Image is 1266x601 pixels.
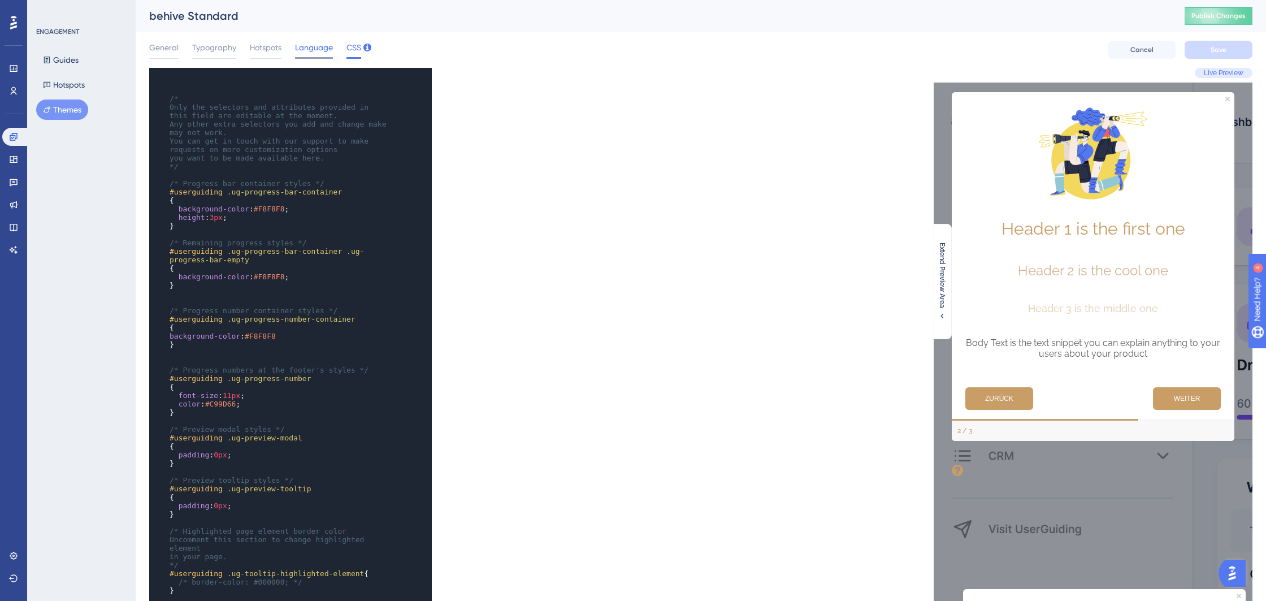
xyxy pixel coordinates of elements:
[170,408,174,417] span: }
[209,213,222,222] span: 3px
[170,154,324,162] span: you want to be made available here.
[38,516,303,530] p: This is a
[170,476,293,485] span: /* Preview tooltip styles */
[170,332,276,340] span: :
[170,400,240,408] span: : ;
[170,247,364,264] span: .ug-progress-bar-empty
[170,239,307,247] span: /* Remaining progress styles */
[170,391,245,400] span: : ;
[27,136,292,156] h1: Header 1 is the first one
[245,332,276,340] span: #F8F8F8
[214,501,227,510] span: 0px
[227,188,342,196] span: .ug-progress-bar-container
[170,315,223,323] span: #userguiding
[933,243,951,321] button: Extend Preview Area
[938,243,947,308] span: Extend Preview Area
[254,273,285,281] span: #F8F8F8
[214,451,227,459] span: 0px
[179,501,210,510] span: padding
[149,41,179,54] span: General
[170,332,240,340] span: background-color
[36,27,79,36] div: ENGAGEMENT
[79,6,82,15] div: 4
[170,383,174,391] span: {
[103,14,216,127] img: Modal Media
[179,213,205,222] span: height
[170,179,324,188] span: /* Progress bar container styles */
[1130,45,1154,54] span: Cancel
[192,41,236,54] span: Typography
[170,569,223,578] span: #userguiding
[227,247,342,256] span: .ug-progress-bar-container
[227,374,311,383] span: .ug-progress-number
[170,434,223,442] span: #userguiding
[36,75,92,95] button: Hotspots
[170,459,174,468] span: }
[179,451,210,459] span: padding
[24,344,38,353] div: Step 2 of 3
[227,434,302,442] span: .ug-preview-modal
[179,205,249,213] span: background-color
[1108,41,1176,59] button: Cancel
[303,511,307,516] div: Close Preview
[170,442,174,451] span: {
[170,569,368,578] span: {
[219,305,287,327] button: Next
[170,527,346,535] span: /* Highlighted page element border color
[1185,7,1252,25] button: Publish Changes
[170,451,232,459] span: : ;
[170,273,289,281] span: : ;
[170,552,227,561] span: in your page.
[170,188,223,196] span: #userguiding
[32,305,99,327] button: Previous
[170,535,368,552] span: Uncomment this section to change highlighted element
[227,315,355,323] span: .ug-progress-number-container
[27,3,71,16] span: Need Help?
[170,120,391,137] span: Any other extra selectors you add and change make may not work.
[170,493,174,501] span: {
[223,391,240,400] span: 11px
[179,273,249,281] span: background-color
[170,281,174,289] span: }
[1185,41,1252,59] button: Save
[149,8,1156,24] div: behive Standard
[1191,11,1246,20] span: Publish Changes
[205,400,236,408] span: #C99D66
[170,196,174,205] span: {
[170,374,223,383] span: #userguiding
[170,205,289,213] span: : ;
[179,400,201,408] span: color
[1219,556,1252,590] iframe: UserGuiding AI Assistant Launcher
[137,563,205,586] button: SECONDARY
[170,213,227,222] span: : ;
[227,569,365,578] span: .ug-tooltip-highlighted-element
[254,205,285,213] span: #F8F8F8
[170,366,368,374] span: /* Progress numbers at the footer's styles */
[170,340,174,349] span: }
[170,510,174,518] span: }
[295,41,333,54] span: Language
[170,306,337,315] span: /* Progress number container styles */
[1204,68,1243,77] span: Live Preview
[170,323,174,332] span: {
[170,137,373,154] span: You can get in touch with our support to make requests on more customization options
[227,485,311,493] span: .ug-preview-tooltip
[170,501,232,510] span: : ;
[250,41,281,54] span: Hotspots
[36,100,88,120] button: Themes
[170,103,373,120] span: Only the selectors and attributes provided in this field are editable at the moment.
[179,578,302,586] span: /* border-color: #000000; */
[170,247,223,256] span: #userguiding
[170,586,174,595] span: }
[1211,45,1226,54] span: Save
[27,220,292,232] h3: Header 3 is the middle one
[27,255,292,276] p: Body Text is the text snippet you can explain anything to your users about your product
[170,485,223,493] span: #userguiding
[27,180,292,196] h2: Header 2 is the cool one
[346,41,361,54] span: CSS
[170,222,174,230] span: }
[292,14,296,19] div: Close Preview
[170,425,285,434] span: /* Preview modal styles */
[18,338,301,358] div: Footer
